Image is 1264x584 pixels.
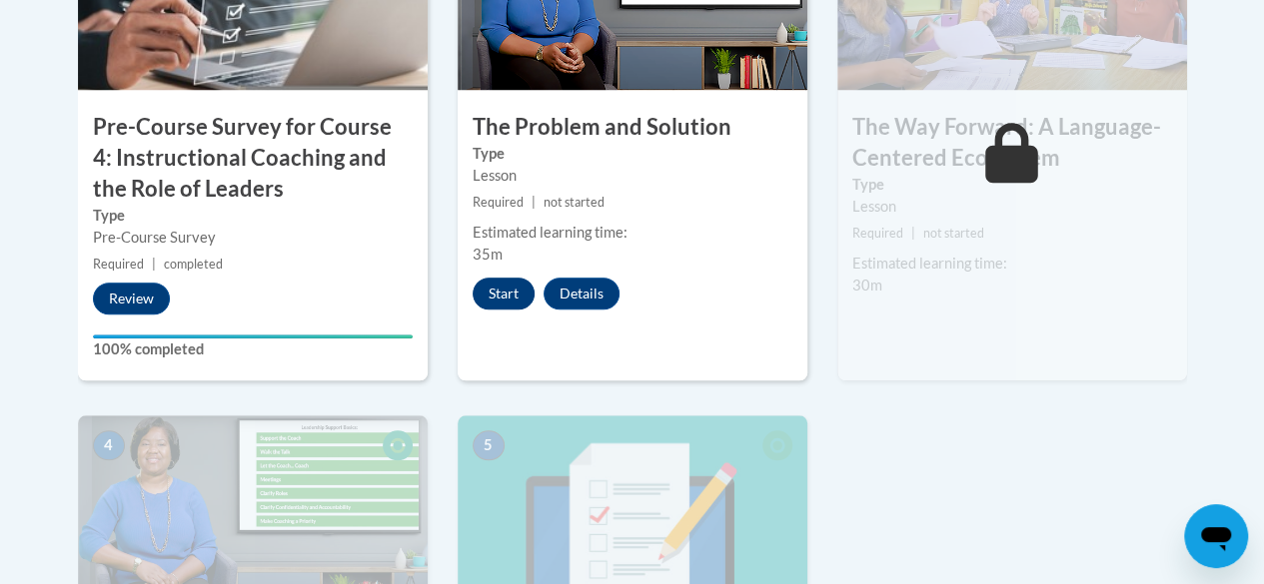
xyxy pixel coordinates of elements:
[93,227,413,249] div: Pre-Course Survey
[93,338,413,360] label: 100% completed
[544,278,620,309] button: Details
[473,195,524,210] span: Required
[93,430,125,460] span: 4
[544,195,605,210] span: not started
[532,195,536,210] span: |
[852,277,882,293] span: 30m
[852,226,903,241] span: Required
[93,283,170,314] button: Review
[473,165,792,187] div: Lesson
[458,112,807,143] h3: The Problem and Solution
[164,257,223,272] span: completed
[473,222,792,244] div: Estimated learning time:
[911,226,915,241] span: |
[93,334,413,338] div: Your progress
[837,112,1187,174] h3: The Way Forward: A Language-Centered Ecosystem
[473,143,792,165] label: Type
[152,257,156,272] span: |
[93,205,413,227] label: Type
[93,257,144,272] span: Required
[923,226,984,241] span: not started
[852,196,1172,218] div: Lesson
[473,278,535,309] button: Start
[473,246,503,263] span: 35m
[1184,504,1248,568] iframe: Button to launch messaging window
[78,112,428,204] h3: Pre-Course Survey for Course 4: Instructional Coaching and the Role of Leaders
[852,174,1172,196] label: Type
[473,430,505,460] span: 5
[852,253,1172,275] div: Estimated learning time:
